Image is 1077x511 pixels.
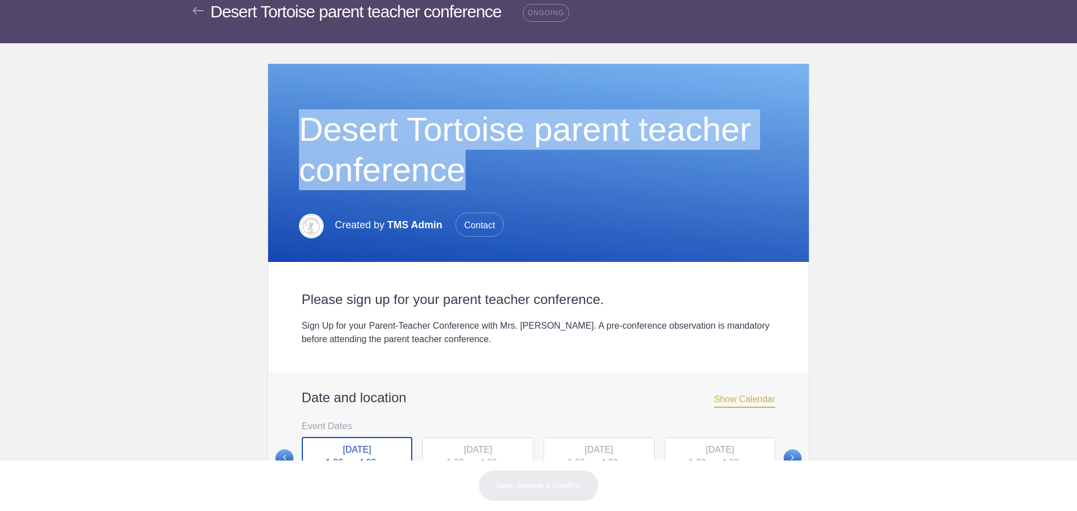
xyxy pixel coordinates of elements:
button: Next: Review & Confirm [478,470,599,501]
button: [DATE] 1:00pm-4:00pm [543,437,655,476]
span: TMS Admin [387,219,442,231]
button: [DATE] 1:00pm-4:00pm [301,436,413,477]
img: Back arrow gray [192,7,204,15]
span: 4:00pm [721,458,751,467]
span: [DATE] [585,445,613,454]
span: Desert Tortoise parent teacher conference [210,2,501,21]
span: 4:00pm [358,458,388,467]
h2: Date and location [302,389,776,406]
h3: Event Dates [302,417,776,434]
img: Logo 14 [299,214,324,238]
h2: Please sign up for your parent teacher conference. [302,291,776,308]
div: Sign Up for your Parent-Teacher Conference with Mrs. [PERSON_NAME]. A pre-conference observation ... [302,319,776,346]
span: [DATE] [464,445,492,454]
span: ONGOING [523,4,569,22]
div: - [302,437,413,476]
p: Created by [335,213,504,237]
span: Show Calendar [714,394,775,408]
span: 1:00pm [325,458,355,467]
button: [DATE] 1:00pm-4:00pm [422,437,534,476]
span: [DATE] [343,445,371,454]
h1: Desert Tortoise parent teacher conference [299,109,779,190]
div: - [665,438,776,476]
span: 1:00pm [447,458,476,467]
span: 1:00pm [568,458,597,467]
span: 1:00pm [688,458,718,467]
button: [DATE] 1:00pm-4:00pm [664,437,776,476]
div: - [544,438,655,476]
span: [DATE] [706,445,734,454]
span: Contact [455,213,504,237]
span: 4:00pm [600,458,630,467]
div: - [422,438,533,476]
span: 4:00pm [480,458,509,467]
